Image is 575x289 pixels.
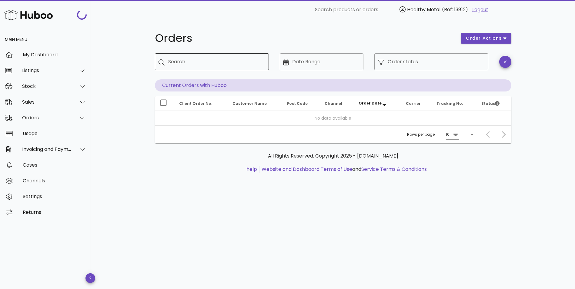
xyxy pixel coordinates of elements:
th: Channel [320,96,354,111]
span: Status [481,101,500,106]
span: order actions [466,35,502,42]
td: No data available [155,111,511,125]
li: and [259,166,427,173]
span: Tracking No. [436,101,463,106]
h1: Orders [155,33,454,44]
button: order actions [461,33,511,44]
div: Listings [22,68,72,73]
div: Orders [22,115,72,121]
div: My Dashboard [23,52,86,58]
p: Current Orders with Huboo [155,79,511,91]
div: 10 [446,132,450,137]
th: Tracking No. [432,96,477,111]
div: Rows per page: [407,126,459,143]
div: 10Rows per page: [446,130,459,139]
span: Order Date [359,101,382,106]
div: Stock [22,83,72,89]
div: Invoicing and Payments [22,146,72,152]
div: Usage [23,131,86,136]
span: Post Code [287,101,308,106]
a: Website and Dashboard Terms of Use [262,166,352,173]
th: Customer Name [228,96,282,111]
th: Status [476,96,511,111]
span: Carrier [406,101,421,106]
th: Client Order No. [174,96,228,111]
span: Channel [325,101,342,106]
div: Channels [23,178,86,184]
th: Post Code [282,96,320,111]
div: Returns [23,209,86,215]
a: help [246,166,257,173]
th: Carrier [401,96,431,111]
div: Sales [22,99,72,105]
span: (Ref: 13812) [442,6,468,13]
a: Logout [472,6,488,13]
span: Client Order No. [179,101,212,106]
div: Cases [23,162,86,168]
p: All Rights Reserved. Copyright 2025 - [DOMAIN_NAME] [160,152,506,160]
img: Huboo Logo [4,8,53,22]
div: – [471,132,473,137]
div: Settings [23,194,86,199]
span: Customer Name [232,101,267,106]
span: Healthy Metal [407,6,440,13]
th: Order Date: Sorted descending. Activate to remove sorting. [354,96,401,111]
a: Service Terms & Conditions [361,166,427,173]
